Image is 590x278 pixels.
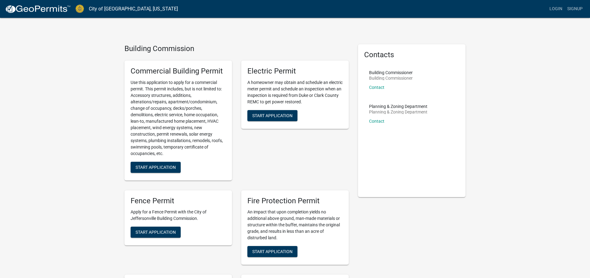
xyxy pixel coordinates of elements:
[247,67,343,76] h5: Electric Permit
[131,162,181,173] button: Start Application
[369,119,384,124] a: Contact
[369,76,413,80] p: Building Commissioner
[547,3,565,15] a: Login
[364,50,459,59] h5: Contacts
[369,70,413,75] p: Building Commissioner
[252,249,293,254] span: Start Application
[247,246,297,257] button: Start Application
[252,113,293,118] span: Start Application
[124,44,349,53] h4: Building Commission
[89,4,178,14] a: City of [GEOGRAPHIC_DATA], [US_STATE]
[247,79,343,105] p: A homeowner may obtain and schedule an electric meter permit and schedule an inspection when an i...
[136,230,176,235] span: Start Application
[136,165,176,169] span: Start Application
[369,110,427,114] p: Planning & Zoning Department
[247,197,343,205] h5: Fire Protection Permit
[131,67,226,76] h5: Commercial Building Permit
[131,197,226,205] h5: Fence Permit
[565,3,585,15] a: Signup
[131,209,226,222] p: Apply for a Fence Permit with the City of Jeffersonville Building Commission.
[369,85,384,90] a: Contact
[131,227,181,238] button: Start Application
[76,5,84,13] img: City of Jeffersonville, Indiana
[369,104,427,109] p: Planning & Zoning Department
[131,79,226,157] p: Use this application to apply for a commercial permit. This permit includes, but is not limited t...
[247,209,343,241] p: An impact that upon completion yields no additional above ground, man-made materials or structure...
[247,110,297,121] button: Start Application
